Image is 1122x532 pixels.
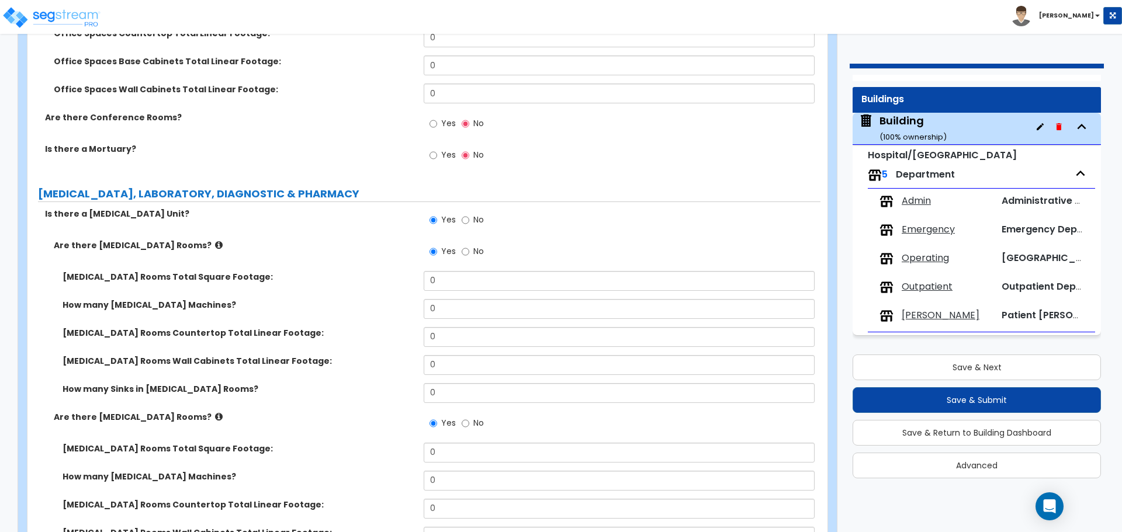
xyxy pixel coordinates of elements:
span: Ward [902,309,979,322]
span: No [473,417,484,429]
label: Office Spaces Base Cabinets Total Linear Footage: [54,55,415,67]
i: click for more info! [215,241,223,249]
input: No [462,149,469,162]
input: No [462,117,469,130]
label: Are there [MEDICAL_DATA] Rooms? [54,411,415,423]
label: [MEDICAL_DATA] Rooms Wall Cabinets Total Linear Footage: [63,355,415,367]
input: No [462,214,469,227]
input: No [462,245,469,258]
span: Yes [441,245,456,257]
label: Are there Conference Rooms? [45,112,415,123]
button: Save & Return to Building Dashboard [853,420,1101,446]
span: Admin [902,194,931,208]
span: Operating Room Complex [1002,251,1106,265]
label: Are there [MEDICAL_DATA] Rooms? [54,239,415,251]
span: No [473,245,484,257]
span: No [473,214,484,225]
span: Department [896,168,955,181]
img: tenants.png [879,280,894,294]
button: Save & Submit [853,387,1101,413]
small: ( 100 % ownership) [879,131,947,142]
input: Yes [430,149,437,162]
b: [PERSON_NAME] [1039,11,1094,20]
span: No [473,149,484,161]
label: RADIOLOGY, LABORATORY, DIAGNOSTIC & PHARMACY [38,186,820,201]
span: Operating [902,252,949,265]
span: Building [858,113,947,143]
span: Yes [441,117,456,129]
input: No [462,417,469,430]
img: tenants.png [879,194,894,208]
label: Is there a Mortuary? [45,143,415,155]
input: Yes [430,117,437,130]
img: avatar.png [1011,6,1031,26]
small: Hospital/Surgery Center [868,148,1017,162]
img: tenants.png [868,168,882,182]
img: tenants.png [879,309,894,323]
label: [MEDICAL_DATA] Rooms Total Square Footage: [63,443,415,454]
span: No [473,117,484,129]
img: building.svg [858,113,874,128]
img: tenants.png [879,252,894,266]
button: Advanced [853,453,1101,478]
span: Emergency [902,223,955,237]
label: Office Spaces Wall Cabinets Total Linear Footage: [54,84,415,95]
span: Emergency Department [1002,222,1117,236]
button: Save & Next [853,354,1101,380]
span: Yes [441,214,456,225]
span: Outpatient [902,280,953,294]
img: logo_pro_r.png [2,6,101,29]
span: Outpatient Department [1002,280,1116,293]
span: Yes [441,149,456,161]
span: 5 [882,168,888,181]
div: Open Intercom Messenger [1036,492,1064,520]
span: Yes [441,417,456,429]
label: How many [MEDICAL_DATA] Machines? [63,299,415,311]
span: Patient Ward [1002,308,1117,322]
div: Building [879,113,947,143]
label: Is there a [MEDICAL_DATA] Unit? [45,208,415,220]
div: Buildings [861,93,1092,106]
input: Yes [430,245,437,258]
label: [MEDICAL_DATA] Rooms Countertop Total Linear Footage: [63,327,415,339]
label: [MEDICAL_DATA] Rooms Countertop Total Linear Footage: [63,499,415,510]
img: tenants.png [879,223,894,237]
i: click for more info! [215,412,223,421]
input: Yes [430,417,437,430]
label: How many Sinks in [MEDICAL_DATA] Rooms? [63,383,415,395]
label: How many [MEDICAL_DATA] Machines? [63,471,415,482]
label: [MEDICAL_DATA] Rooms Total Square Footage: [63,271,415,283]
input: Yes [430,214,437,227]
